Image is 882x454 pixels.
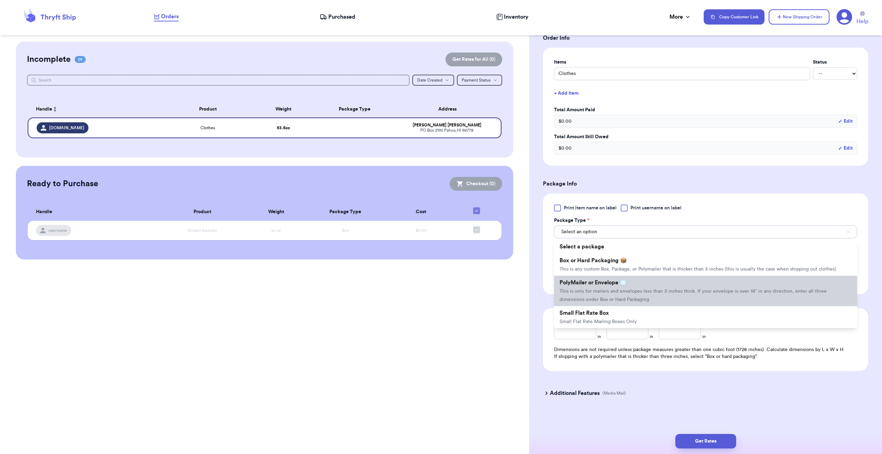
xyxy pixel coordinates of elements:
[412,75,454,86] button: Date Created
[27,54,71,65] h2: Incomplete
[554,225,857,238] button: Select an option
[838,118,853,125] button: Edit
[277,126,290,130] strong: 53.6 oz
[161,12,179,21] span: Orders
[554,133,857,140] label: Total Amount Still Owed
[445,53,502,66] button: Get Rates for All (0)
[312,101,397,117] th: Package Type
[838,145,853,152] button: Edit
[416,228,426,233] span: $0.00
[402,128,493,133] div: PO Box 2192 Pahoa , HI 96778
[157,203,248,221] th: Product
[560,319,637,324] span: Small Flat Rate Mailing Boxes Only
[702,334,706,339] span: in
[187,228,217,233] span: Striped Sweater
[560,258,627,263] span: Box or Hard Packaging 📦
[856,11,868,26] a: Help
[328,13,355,21] span: Purchased
[504,13,528,21] span: Inventory
[543,180,868,188] h3: Package Info
[675,434,736,448] button: Get Rates
[342,228,349,233] span: Box
[36,208,52,216] span: Handle
[769,9,829,25] button: New Shipping Order
[320,13,355,21] a: Purchased
[160,101,255,117] th: Product
[248,203,304,221] th: Weight
[669,13,691,21] div: More
[402,123,493,128] div: [PERSON_NAME] [PERSON_NAME]
[496,13,528,21] a: Inventory
[602,390,626,396] p: (Media Mail)
[457,75,502,86] button: Payment Status
[560,289,827,302] span: This is only for mailers and envelopes less than 3 inches thick. If your envelope is over 18” in ...
[559,145,572,152] span: $ 0.00
[417,78,442,82] span: Date Created
[386,203,456,221] th: Cost
[27,75,410,86] input: Search
[559,118,572,125] span: $ 0.00
[397,101,502,117] th: Address
[554,217,589,224] label: Package Type
[598,334,601,339] span: in
[462,78,490,82] span: Payment Status
[554,106,857,113] label: Total Amount Paid
[271,228,281,233] span: xx oz
[560,267,837,272] span: This is any custom Box, Package, or Polymailer that is thicker than 3 inches (this is usually the...
[154,12,179,21] a: Orders
[550,389,600,397] h3: Additional Features
[650,334,653,339] span: in
[813,59,857,66] label: Status
[75,56,86,63] span: 01
[630,205,682,211] span: Print username on label
[561,228,597,235] span: Select an option
[52,105,58,113] button: Sort ascending
[255,101,312,117] th: Weight
[551,86,860,101] button: + Add Item
[49,125,84,131] span: [DOMAIN_NAME]
[304,203,387,221] th: Package Type
[560,310,609,316] span: Small Flat Rate Box
[704,9,764,25] button: Copy Customer Link
[200,125,215,131] span: Clothes
[560,280,627,285] span: PolyMailer or Envelope ✉️
[554,59,810,66] label: Items
[543,34,868,42] h3: Order Info
[560,244,604,249] span: Select a package
[27,178,98,189] h2: Ready to Purchase
[554,353,857,360] p: If shipping with a polymailer that is thicker than three inches, select "Box or hard packaging".
[450,177,502,191] button: Checkout (0)
[856,17,868,26] span: Help
[554,346,857,360] div: Dimensions are not required unless package measures greater than one cubic foot (1728 inches). Ca...
[36,106,52,113] span: Handle
[48,228,67,233] span: username
[564,205,617,211] span: Print item name on label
